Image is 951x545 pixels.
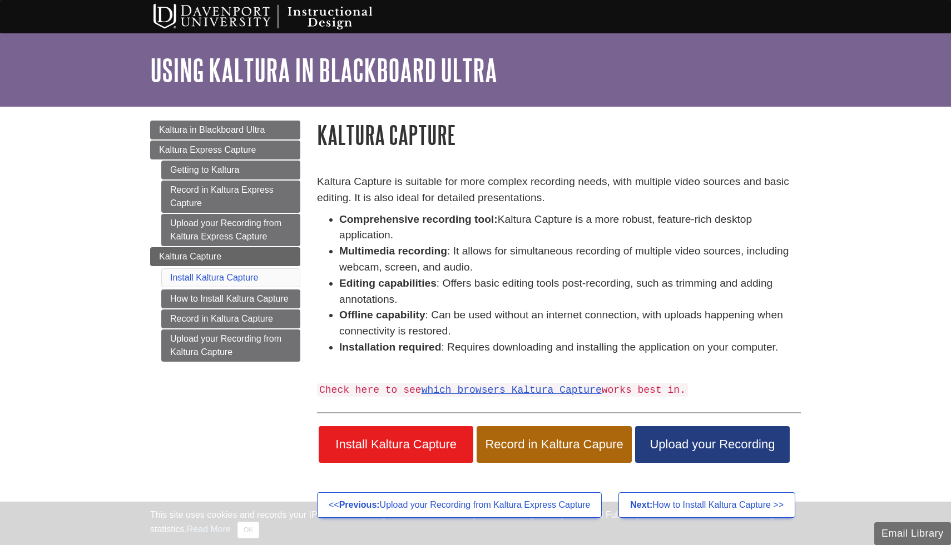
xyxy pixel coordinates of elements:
code: Check here to see works best in. [317,383,688,397]
div: This site uses cookies and records your IP address for usage statistics. Additionally, we use Goo... [150,508,801,538]
h1: Kaltura Capture [317,121,801,149]
strong: Next: [630,500,652,509]
a: How to Install Kaltura Capture [161,289,300,308]
a: <<Previous:Upload your Recording from Kaltura Express Capture [317,492,602,518]
a: which browsers Kaltura Capture [422,384,602,396]
strong: Editing capabilities [339,277,437,289]
li: : Requires downloading and installing the application on your computer. [339,339,801,356]
a: Upload your Recording from Kaltura Express Capture [161,214,300,246]
li: : Offers basic editing tools post-recording, such as trimming and adding annotations. [339,276,801,308]
a: Record in Kaltura Capture [161,309,300,328]
a: Upload your Recording [635,426,790,463]
span: Upload your Recording [643,437,781,452]
button: Email Library [874,522,951,545]
span: Kaltura Express Capture [159,145,256,154]
li: : Can be used without an internet connection, with uploads happening when connectivity is restored. [339,307,801,339]
a: Kaltura Capture [150,247,300,266]
span: Kaltura in Blackboard Ultra [159,125,265,134]
img: Davenport University Instructional Design [145,3,412,31]
strong: Previous: [339,500,380,509]
strong: Comprehensive recording tool: [339,213,498,225]
button: Close [237,522,259,538]
strong: Installation required [339,341,441,353]
a: Getting to Kaltura [161,161,300,179]
a: Record in Kaltura Express Capture [161,181,300,213]
a: Upload your Recording from Kaltura Capture [161,329,300,362]
a: Install Kaltura Capture [170,273,258,282]
p: Kaltura Capture is suitable for more complex recording needs, with multiple video sources and bas... [317,174,801,206]
a: Record in Kaltura Capure [477,426,631,463]
span: Kaltura Capture [159,252,221,261]
span: Record in Kaltura Capure [485,437,623,452]
div: Guide Page Menu [150,121,300,362]
li: : It allows for simultaneous recording of multiple video sources, including webcam, screen, and a... [339,243,801,276]
a: Kaltura in Blackboard Ultra [150,121,300,139]
a: Using Kaltura in Blackboard Ultra [150,53,497,87]
a: Read More [187,524,231,534]
strong: Offline capability [339,309,425,321]
a: Kaltura Express Capture [150,141,300,159]
span: Install Kaltura Capture [327,437,465,452]
a: Install Kaltura Capture [319,426,473,463]
li: Kaltura Capture is a more robust, feature-rich desktop application. [339,212,801,244]
a: Next:How to Install Kaltura Capture >> [618,492,795,518]
strong: Multimedia recording [339,245,447,257]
